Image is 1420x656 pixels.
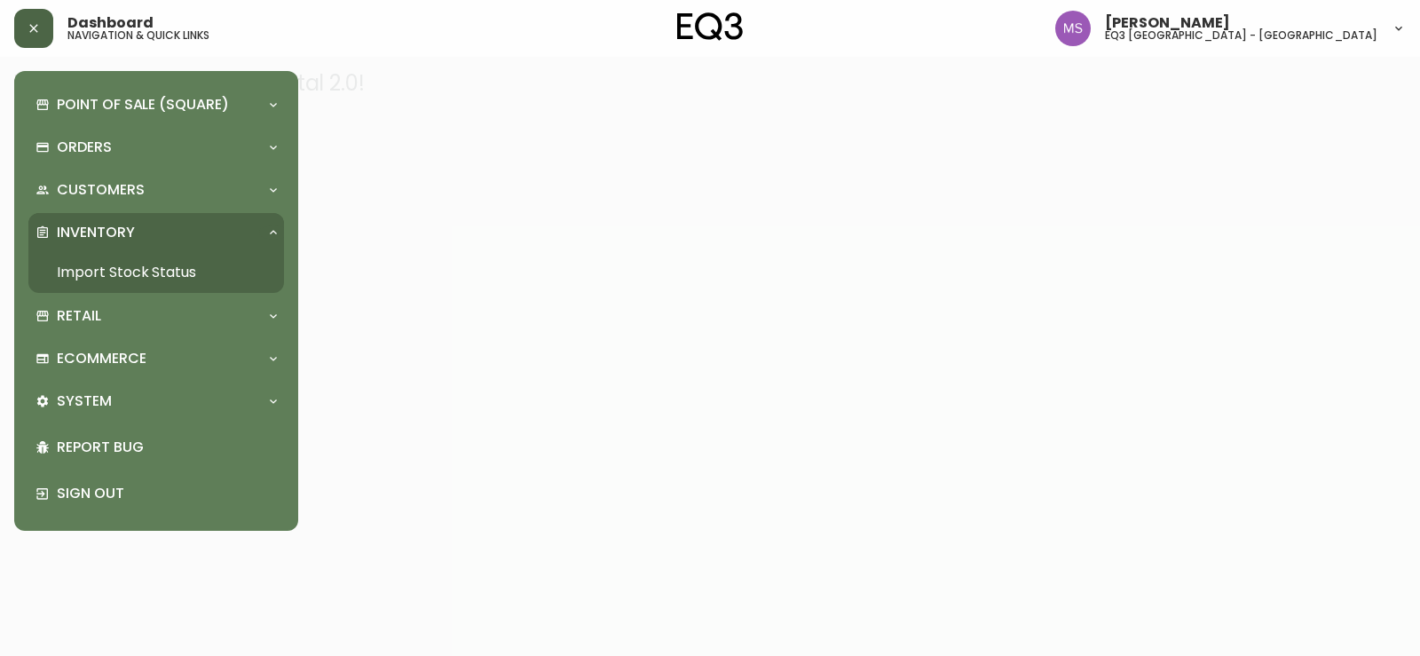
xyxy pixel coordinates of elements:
div: Sign Out [28,470,284,517]
div: Ecommerce [28,339,284,378]
p: Customers [57,180,145,200]
span: [PERSON_NAME] [1105,16,1230,30]
div: Customers [28,170,284,209]
img: 1b6e43211f6f3cc0b0729c9049b8e7af [1055,11,1091,46]
p: Inventory [57,223,135,242]
span: Dashboard [67,16,154,30]
p: Retail [57,306,101,326]
h5: eq3 [GEOGRAPHIC_DATA] - [GEOGRAPHIC_DATA] [1105,30,1377,41]
p: Ecommerce [57,349,146,368]
h5: navigation & quick links [67,30,209,41]
p: Report Bug [57,438,277,457]
div: Report Bug [28,424,284,470]
p: Sign Out [57,484,277,503]
p: System [57,391,112,411]
p: Point of Sale (Square) [57,95,229,115]
a: Import Stock Status [28,252,284,293]
p: Orders [57,138,112,157]
div: Retail [28,296,284,336]
div: System [28,382,284,421]
div: Orders [28,128,284,167]
div: Point of Sale (Square) [28,85,284,124]
div: Inventory [28,213,284,252]
img: logo [677,12,743,41]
